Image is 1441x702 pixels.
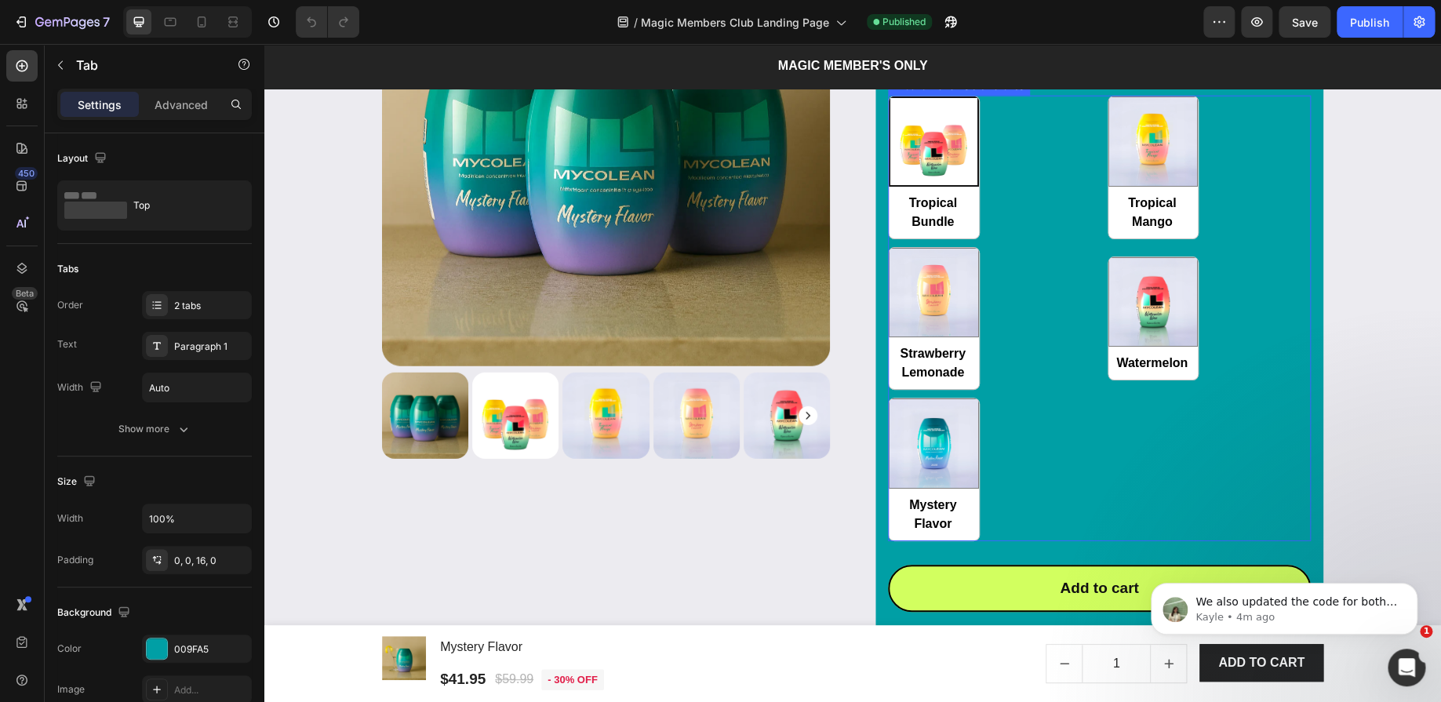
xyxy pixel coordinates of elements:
p: Tab [76,56,209,75]
div: Add to cart [795,535,874,555]
div: Image [57,682,85,697]
div: 0, 0, 16, 0 [174,554,248,568]
div: Color [57,642,82,656]
input: quantity [817,601,886,638]
span: 1 [1420,625,1432,638]
input: Auto [143,373,251,402]
button: Show more [57,415,252,443]
span: Watermelon [843,302,933,336]
div: Paragraph 1 [174,340,248,354]
button: 7 [6,6,117,38]
div: Top [133,187,229,224]
div: Width [57,511,83,526]
pre: - 30% off [277,625,340,647]
button: ADD TO CART [935,600,1059,638]
button: Save [1279,6,1330,38]
div: Width [57,377,105,398]
div: Publish [1350,14,1389,31]
button: Publish [1337,6,1403,38]
span: Mystery Flavor [624,444,714,497]
div: Order [57,298,83,312]
span: Tropical Bundle [624,142,714,195]
div: Size [57,471,99,493]
div: Show more [118,421,191,437]
div: Background [57,602,133,624]
div: Layout [57,148,110,169]
div: Padding [57,553,93,567]
p: 7 [103,13,110,31]
span: Strawberry Lemonade [624,293,714,346]
div: 2 tabs [174,299,248,313]
iframe: Design area [264,44,1441,702]
div: Add... [174,683,248,697]
span: Published [882,15,926,29]
div: 450 [15,167,38,180]
div: ADD TO CART [954,609,1040,628]
iframe: Intercom live chat [1388,649,1425,686]
span: / [634,14,638,31]
button: decrement [782,601,817,638]
strong: MAGIC MEMBER'S ONLY [514,15,664,28]
div: 009FA5 [174,642,248,657]
iframe: Intercom notifications message [1127,550,1441,660]
span: Magic Members Club Landing Page [641,14,829,31]
div: Beta [12,287,38,300]
input: Auto [143,504,251,533]
p: Advanced [155,96,208,113]
div: Tabs [57,262,78,276]
span: Tropical Mango [843,142,933,195]
p: Settings [78,96,122,113]
button: Add to cart [624,521,1046,568]
div: Text [57,337,77,351]
span: Save [1292,16,1318,29]
button: increment [886,601,922,638]
div: Undo/Redo [296,6,359,38]
button: Carousel Next Arrow [534,362,553,381]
